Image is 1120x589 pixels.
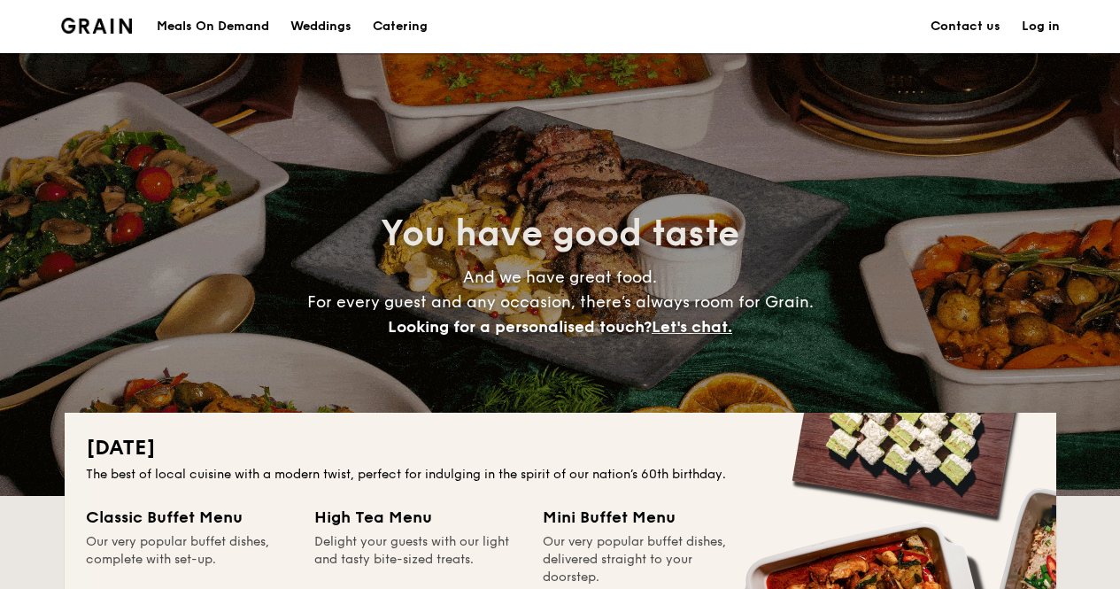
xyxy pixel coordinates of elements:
[61,18,133,34] img: Grain
[86,505,293,530] div: Classic Buffet Menu
[314,505,521,530] div: High Tea Menu
[314,533,521,586] div: Delight your guests with our light and tasty bite-sized treats.
[86,434,1035,462] h2: [DATE]
[61,18,133,34] a: Logotype
[543,505,750,530] div: Mini Buffet Menu
[652,317,732,337] span: Let's chat.
[543,533,750,586] div: Our very popular buffet dishes, delivered straight to your doorstep.
[86,533,293,586] div: Our very popular buffet dishes, complete with set-up.
[86,466,1035,484] div: The best of local cuisine with a modern twist, perfect for indulging in the spirit of our nation’...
